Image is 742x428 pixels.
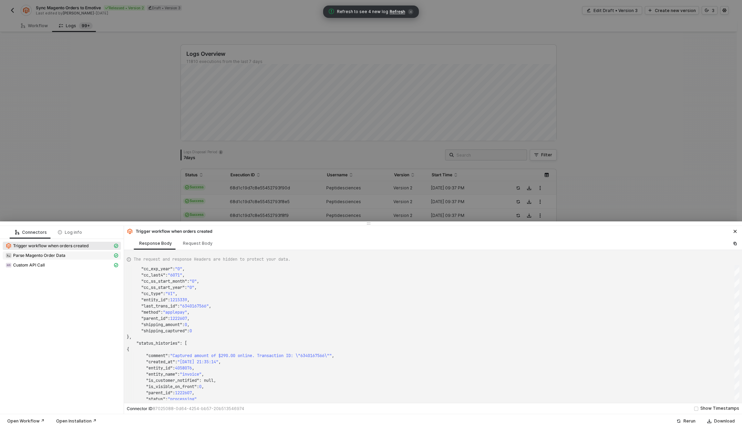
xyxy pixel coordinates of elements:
[170,353,291,358] span: "Captured amount of $290.00 online. Transaction ID
[367,221,371,226] span: icon-drag-indicator
[15,230,47,235] div: Connectors
[182,272,185,278] span: ,
[153,406,244,411] span: 87025088-0d64-4254-bb57-20b513546974
[3,251,121,260] span: Parse Magento Order Data
[141,279,187,284] span: "cc_ss_start_month"
[182,266,185,272] span: ,
[114,244,118,248] span: icon-cards
[180,372,202,377] span: "invoice"
[146,378,199,383] span: "is_customer_notified"
[127,228,212,234] div: Trigger workflow when orders created
[141,297,168,303] span: "entity_id"
[168,353,170,358] span: :
[3,417,49,425] button: Open Workflow ↗
[175,266,182,272] span: "0"
[185,322,187,327] span: 0
[161,310,163,315] span: :
[202,372,204,377] span: ,
[141,272,165,278] span: "cc_last4"
[683,418,695,424] div: Rerun
[187,285,194,290] span: "0"
[6,253,11,258] img: integration-icon
[13,243,89,249] span: Trigger workflow when orders created
[141,316,168,321] span: "parent_id"
[141,303,177,309] span: "last_trans_id"
[127,406,244,411] div: Connector ID
[187,297,189,303] span: ,
[165,272,168,278] span: :
[13,262,45,268] span: Custom API Call
[163,310,187,315] span: "applepay"
[13,253,65,258] span: Parse Magento Order Data
[189,328,192,334] span: 0
[177,303,180,309] span: :
[199,378,216,383] span: : null,
[173,390,175,396] span: :
[173,365,175,371] span: :
[677,419,681,423] span: icon-success-page
[182,322,185,327] span: :
[187,322,189,327] span: ,
[136,341,180,346] span: "status_histories"
[141,322,182,327] span: "shipping_amount"
[703,417,739,425] button: Download
[733,241,737,246] span: icon-copy-paste
[146,365,173,371] span: "entity_id"
[3,261,121,269] span: Custom API Call
[134,256,290,262] span: The request and response Headers are hidden to protect your data.
[7,418,44,424] div: Open Workflow ↗
[56,418,96,424] div: Open Installation ↗
[187,279,189,284] span: :
[209,303,211,309] span: ,
[187,310,189,315] span: ,
[187,316,189,321] span: ,
[173,266,175,272] span: :
[390,9,405,14] span: Refresh
[114,263,118,267] span: icon-cards
[146,390,173,396] span: "parent_id"
[189,279,197,284] span: "0"
[197,384,199,389] span: :
[218,359,221,365] span: ,
[146,384,197,389] span: "is_visible_on_front"
[146,353,168,358] span: "comment"
[707,419,711,423] span: icon-download
[180,303,209,309] span: "6340167566"
[175,359,177,365] span: :
[332,353,334,358] span: ,
[672,417,700,425] button: Rerun
[141,285,185,290] span: "cc_ss_start_year"
[141,310,161,315] span: "method"
[168,396,197,402] span: "processing"
[177,372,180,377] span: :
[163,291,165,296] span: :
[192,365,194,371] span: ,
[6,262,11,268] img: integration-icon
[700,405,739,412] div: Show Timestamps
[141,291,163,296] span: "cc_type"
[199,384,202,389] span: 0
[180,341,187,346] span: : [
[194,285,197,290] span: ,
[175,390,192,396] span: 1222607
[165,291,175,296] span: "VI"
[146,359,175,365] span: "created_at"
[187,328,189,334] span: :
[192,390,194,396] span: ,
[183,241,213,246] div: Request Body
[170,297,187,303] span: 1215339
[175,291,177,296] span: ,
[733,229,737,233] span: icon-close
[58,230,82,235] div: Log info
[52,417,101,425] button: Open Installation ↗
[141,328,187,334] span: "shipping_captured"
[408,9,413,14] span: icon-close
[168,316,170,321] span: :
[127,229,133,234] img: integration-icon
[197,279,199,284] span: ,
[714,418,735,424] div: Download
[6,243,11,249] img: integration-icon
[165,396,168,402] span: :
[291,353,332,358] span: : \"6340167566\""
[127,334,132,340] span: },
